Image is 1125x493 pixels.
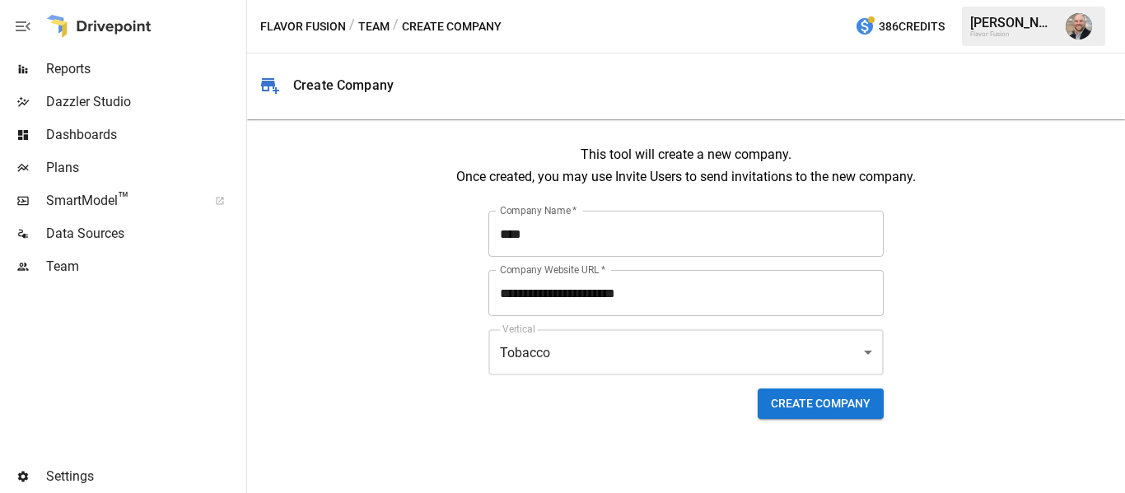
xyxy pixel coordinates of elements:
[848,12,951,42] button: 386Credits
[879,16,945,37] span: 386 Credits
[500,322,538,336] label: Vertical
[46,224,243,244] span: Data Sources
[46,467,243,486] span: Settings
[488,329,884,375] div: Tobacco
[500,263,605,277] label: Company Website URL
[581,147,791,162] div: This tool will create a new company.
[758,388,884,419] button: Create Company
[46,59,243,79] span: Reports
[293,77,394,93] div: Create Company
[393,16,399,37] div: /
[260,16,346,37] button: Flavor Fusion
[1066,13,1092,40] img: Dustin Jacobson
[456,169,916,184] div: Once created, you may use Invite Users to send invitations to the new company.
[46,92,243,112] span: Dazzler Studio
[970,30,1056,38] div: Flavor Fusion
[1056,3,1102,49] button: Dustin Jacobson
[358,16,390,37] button: Team
[46,125,243,145] span: Dashboards
[46,158,243,178] span: Plans
[500,203,577,217] label: Company Name
[46,257,243,277] span: Team
[970,15,1056,30] div: [PERSON_NAME]
[46,191,197,211] span: SmartModel
[118,188,129,209] span: ™
[349,16,355,37] div: /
